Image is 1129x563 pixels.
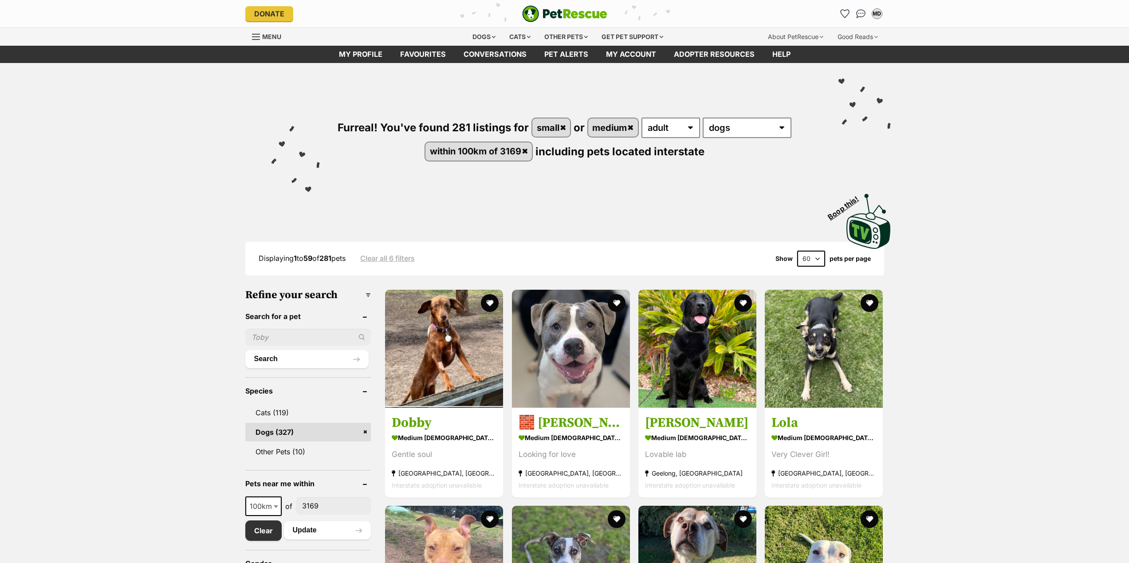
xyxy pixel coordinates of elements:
[392,414,496,431] h3: Dobby
[425,142,532,161] a: within 100km of 3169
[574,121,585,134] span: or
[831,28,884,46] div: Good Reads
[645,467,750,479] strong: Geelong, [GEOGRAPHIC_DATA]
[826,189,867,221] span: Boop this!
[455,46,535,63] a: conversations
[519,414,623,431] h3: 🧱 [PERSON_NAME] 6377 🧱
[245,403,371,422] a: Cats (119)
[391,46,455,63] a: Favourites
[519,467,623,479] strong: [GEOGRAPHIC_DATA], [GEOGRAPHIC_DATA]
[245,329,371,346] input: Toby
[259,254,346,263] span: Displaying to of pets
[838,7,884,21] ul: Account quick links
[503,28,537,46] div: Cats
[245,387,371,395] header: Species
[846,186,891,251] a: Boop this!
[466,28,502,46] div: Dogs
[861,294,879,312] button: favourite
[522,5,607,22] a: PetRescue
[512,290,630,408] img: 🧱 Mason 6377 🧱 - American Staffordshire Terrier x American Bulldog
[532,118,570,137] a: small
[638,290,756,408] img: Holly Jane - Labrador Retriever Dog
[385,407,503,497] a: Dobby medium [DEMOGRAPHIC_DATA] Dog Gentle soul [GEOGRAPHIC_DATA], [GEOGRAPHIC_DATA] Interstate a...
[734,510,752,528] button: favourite
[245,520,282,541] a: Clear
[284,521,371,539] button: Update
[535,145,704,157] span: including pets located interstate
[763,46,799,63] a: Help
[392,448,496,460] div: Gentle soul
[392,481,482,488] span: Interstate adoption unavailable
[854,7,868,21] a: Conversations
[245,480,371,488] header: Pets near me within
[245,350,369,368] button: Search
[762,28,830,46] div: About PetRescue
[771,414,876,431] h3: Lola
[481,294,499,312] button: favourite
[481,510,499,528] button: favourite
[771,481,862,488] span: Interstate adoption unavailable
[771,431,876,444] strong: medium [DEMOGRAPHIC_DATA] Dog
[588,118,638,137] a: medium
[252,28,287,44] a: Menu
[856,9,865,18] img: chat-41dd97257d64d25036548639549fe6c8038ab92f7586957e7f3b1b290dea8141.svg
[771,467,876,479] strong: [GEOGRAPHIC_DATA], [GEOGRAPHIC_DATA]
[285,501,292,512] span: of
[512,407,630,497] a: 🧱 [PERSON_NAME] 6377 🧱 medium [DEMOGRAPHIC_DATA] Dog Looking for love [GEOGRAPHIC_DATA], [GEOGRAP...
[245,312,371,320] header: Search for a pet
[771,448,876,460] div: Very Clever Girl!
[245,496,282,516] span: 100km
[245,6,293,21] a: Donate
[262,33,281,40] span: Menu
[838,7,852,21] a: Favourites
[765,407,883,497] a: Lola medium [DEMOGRAPHIC_DATA] Dog Very Clever Girl! [GEOGRAPHIC_DATA], [GEOGRAPHIC_DATA] Interst...
[522,5,607,22] img: logo-e224e6f780fb5917bec1dbf3a21bbac754714ae5b6737aabdf751b685950b380.svg
[535,46,597,63] a: Pet alerts
[519,448,623,460] div: Looking for love
[645,448,750,460] div: Lovable lab
[645,414,750,431] h3: [PERSON_NAME]
[519,481,609,488] span: Interstate adoption unavailable
[319,254,331,263] strong: 281
[294,254,297,263] strong: 1
[303,254,312,263] strong: 59
[645,431,750,444] strong: medium [DEMOGRAPHIC_DATA] Dog
[360,254,415,262] a: Clear all 6 filters
[245,289,371,301] h3: Refine your search
[538,28,594,46] div: Other pets
[392,431,496,444] strong: medium [DEMOGRAPHIC_DATA] Dog
[595,28,669,46] div: Get pet support
[873,9,881,18] div: MD
[638,407,756,497] a: [PERSON_NAME] medium [DEMOGRAPHIC_DATA] Dog Lovable lab Geelong, [GEOGRAPHIC_DATA] Interstate ado...
[830,255,871,262] label: pets per page
[734,294,752,312] button: favourite
[775,255,793,262] span: Show
[597,46,665,63] a: My account
[392,467,496,479] strong: [GEOGRAPHIC_DATA], [GEOGRAPHIC_DATA]
[765,290,883,408] img: Lola - Kelpie x Border Collie Dog
[665,46,763,63] a: Adopter resources
[608,294,625,312] button: favourite
[870,7,884,21] button: My account
[245,442,371,461] a: Other Pets (10)
[338,121,529,134] span: Furreal! You've found 281 listings for
[385,290,503,408] img: Dobby - Dachshund x Whippet Dog
[519,431,623,444] strong: medium [DEMOGRAPHIC_DATA] Dog
[861,510,879,528] button: favourite
[608,510,625,528] button: favourite
[245,423,371,441] a: Dogs (327)
[846,194,891,249] img: PetRescue TV logo
[296,497,371,514] input: postcode
[246,500,281,512] span: 100km
[330,46,391,63] a: My profile
[645,481,735,488] span: Interstate adoption unavailable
